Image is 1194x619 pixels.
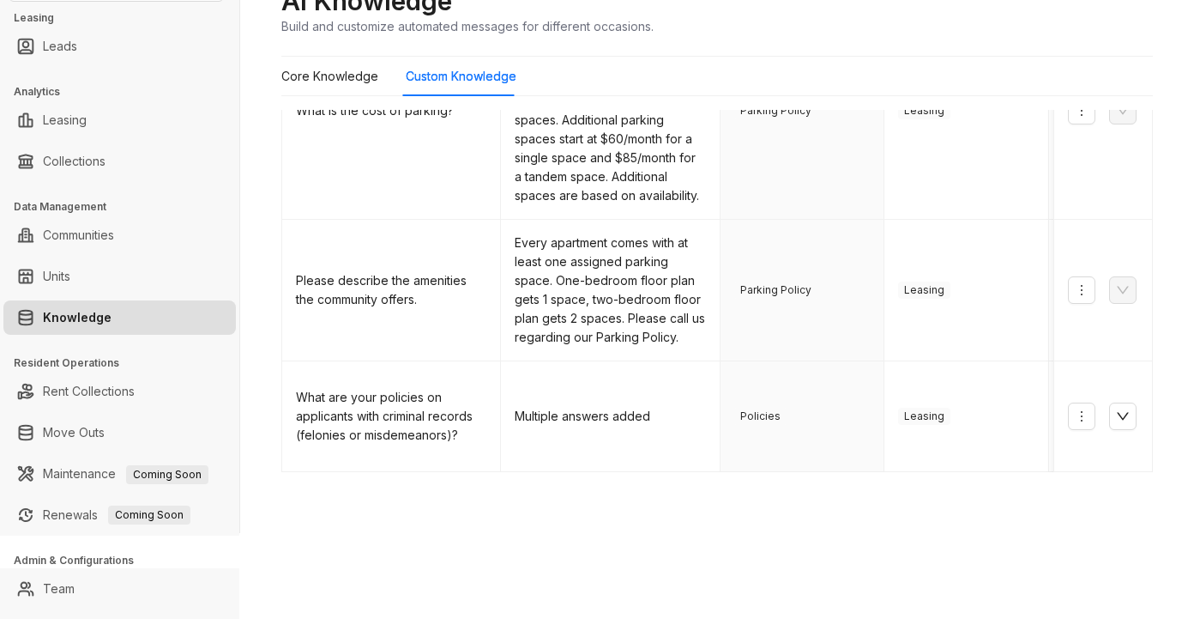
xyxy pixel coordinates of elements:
[3,218,236,252] li: Communities
[1075,104,1088,118] span: more
[14,199,239,215] h3: Data Management
[14,355,239,371] h3: Resident Operations
[3,416,236,450] li: Move Outs
[1075,410,1088,423] span: more
[501,220,720,361] td: Every apartment comes with at least one assigned parking space. One-bedroom floor plan gets 1 spa...
[43,259,70,294] a: Units
[43,103,87,137] a: Leasing
[3,374,236,409] li: Rent Collections
[108,506,190,525] span: Coming Soon
[734,282,817,299] span: Parking Policy
[898,102,950,119] span: Leasing
[43,218,114,252] a: Communities
[281,17,654,35] div: Build and customize automated messages for different occasions.
[3,29,236,64] li: Leads
[281,67,378,86] div: Core Knowledge
[898,282,950,299] span: Leasing
[3,498,236,532] li: Renewals
[14,553,239,568] h3: Admin & Configurations
[3,572,236,606] li: Team
[43,144,106,179] a: Collections
[3,457,236,491] li: Maintenance
[406,67,516,86] div: Custom Knowledge
[898,408,950,425] span: Leasing
[296,388,486,445] div: What are your policies on applicants with criminal records (felonies or misdemeanors)?
[14,84,239,100] h3: Analytics
[296,271,486,309] div: Please describe the amenities the community offers.
[3,103,236,137] li: Leasing
[501,361,720,472] td: Multiple answers added
[43,29,77,64] a: Leads
[43,572,75,606] a: Team
[3,259,236,294] li: Units
[14,10,239,26] h3: Leasing
[43,416,105,450] a: Move Outs
[1075,283,1088,297] span: more
[3,300,236,335] li: Knowledge
[43,498,190,532] a: RenewalsComing Soon
[296,101,486,120] div: What is the cost of parking?
[501,3,720,220] td: Our parking policy is as follows: one bedroom floor plans are assigned one included parking space...
[3,144,236,179] li: Collections
[43,300,112,335] a: Knowledge
[126,465,208,484] span: Coming Soon
[43,374,135,409] a: Rent Collections
[1116,410,1130,423] span: down
[734,102,817,119] span: Parking Policy
[734,408,787,425] span: Policies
